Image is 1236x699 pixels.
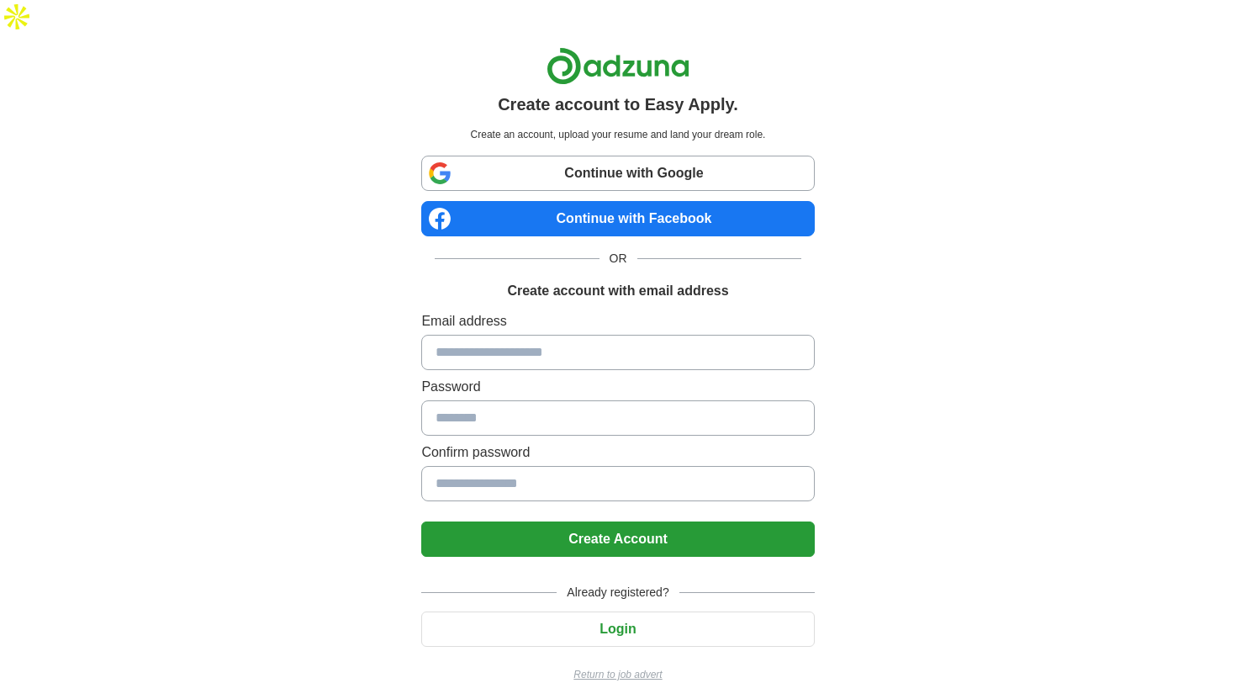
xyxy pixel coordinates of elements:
a: Continue with Facebook [421,201,814,236]
span: OR [600,250,637,267]
p: Create an account, upload your resume and land your dream role. [425,127,811,142]
a: Login [421,622,814,636]
label: Password [421,377,814,397]
a: Continue with Google [421,156,814,191]
span: Already registered? [557,584,679,601]
h1: Create account with email address [507,281,728,301]
label: Confirm password [421,442,814,463]
button: Login [421,612,814,647]
h1: Create account to Easy Apply. [498,92,738,117]
label: Email address [421,311,814,331]
a: Return to job advert [421,667,814,682]
button: Create Account [421,522,814,557]
img: Adzuna logo [547,47,689,85]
